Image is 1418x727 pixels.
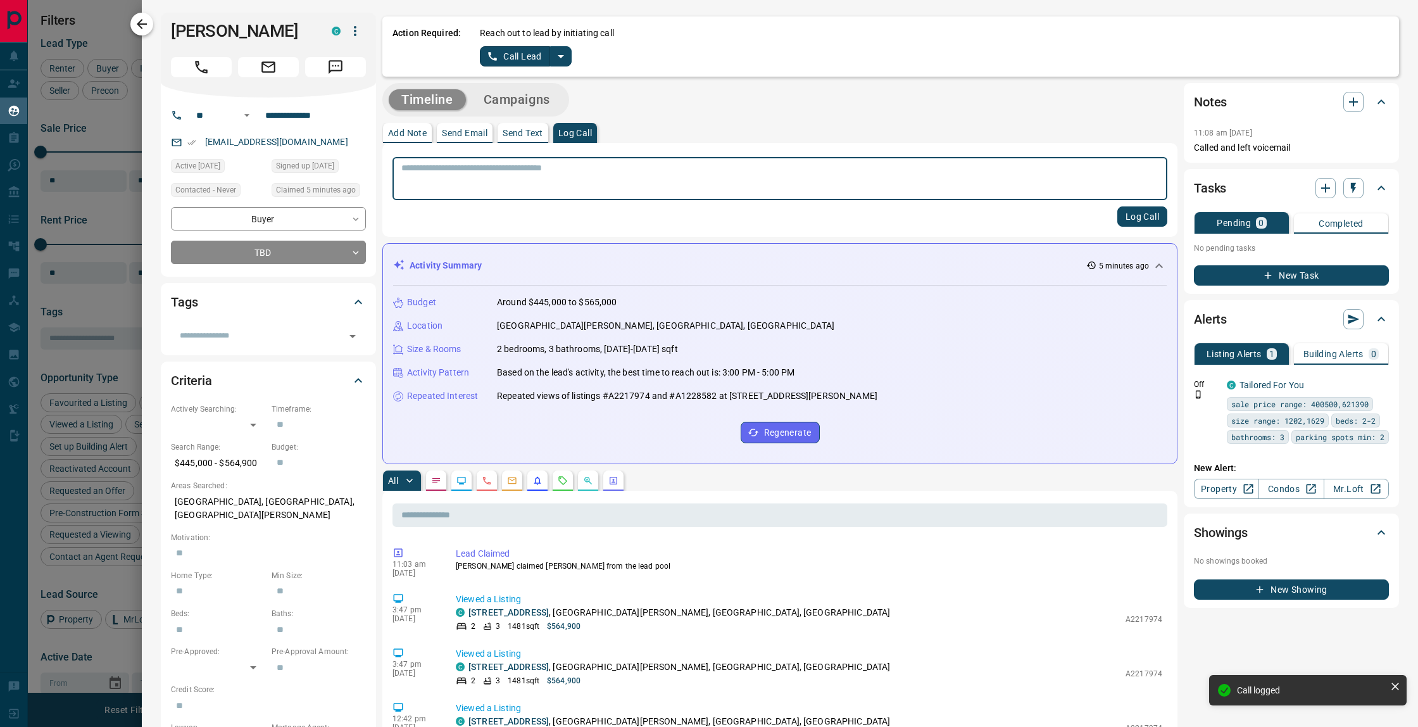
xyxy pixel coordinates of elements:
p: Activity Summary [410,259,482,272]
svg: Notes [431,476,441,486]
p: Around $445,000 to $565,000 [497,296,617,309]
p: No pending tasks [1194,239,1389,258]
div: Showings [1194,517,1389,548]
a: [STREET_ADDRESS] [468,607,549,617]
svg: Requests [558,476,568,486]
span: Email [238,57,299,77]
h1: [PERSON_NAME] [171,21,313,41]
p: [GEOGRAPHIC_DATA][PERSON_NAME], [GEOGRAPHIC_DATA], [GEOGRAPHIC_DATA] [497,319,834,332]
a: [STREET_ADDRESS] [468,716,549,726]
div: Sat Sep 13 2025 [171,159,265,177]
p: Pending [1217,218,1251,227]
p: No showings booked [1194,555,1389,567]
p: 2 [471,621,475,632]
span: Claimed 5 minutes ago [276,184,356,196]
div: Fri Aug 01 2025 [272,159,366,177]
p: [DATE] [392,569,437,578]
a: Mr.Loft [1324,479,1389,499]
div: Tue Sep 16 2025 [272,183,366,201]
p: Building Alerts [1303,350,1364,358]
button: Open [239,108,254,123]
p: 0 [1258,218,1264,227]
div: Tasks [1194,173,1389,203]
p: Repeated views of listings #A2217974 and #A1228582 at [STREET_ADDRESS][PERSON_NAME] [497,389,877,403]
svg: Agent Actions [608,476,618,486]
p: 2 [471,675,475,686]
button: Log Call [1117,206,1167,227]
p: Activity Pattern [407,366,469,379]
button: New Showing [1194,579,1389,600]
span: parking spots min: 2 [1296,431,1384,443]
p: Size & Rooms [407,343,461,356]
button: Call Lead [480,46,550,66]
h2: Alerts [1194,309,1227,329]
p: Areas Searched: [171,480,366,491]
div: Call logged [1237,685,1385,695]
p: Pre-Approved: [171,646,265,657]
p: [DATE] [392,669,437,678]
h2: Showings [1194,522,1248,543]
p: Beds: [171,608,265,619]
svg: Email Verified [187,138,196,147]
p: Viewed a Listing [456,702,1162,715]
p: Location [407,319,442,332]
div: Notes [1194,87,1389,117]
p: 5 minutes ago [1099,260,1149,272]
p: New Alert: [1194,462,1389,475]
p: 2 bedrooms, 3 bathrooms, [DATE]-[DATE] sqft [497,343,678,356]
button: New Task [1194,265,1389,286]
p: , [GEOGRAPHIC_DATA][PERSON_NAME], [GEOGRAPHIC_DATA], [GEOGRAPHIC_DATA] [468,606,890,619]
div: Buyer [171,207,366,231]
p: 12:42 pm [392,714,437,723]
p: 11:08 am [DATE] [1194,129,1252,137]
p: Search Range: [171,441,265,453]
a: [STREET_ADDRESS] [468,662,549,672]
p: Repeated Interest [407,389,478,403]
p: $445,000 - $564,900 [171,453,265,474]
a: Condos [1258,479,1324,499]
p: 3:47 pm [392,660,437,669]
p: [DATE] [392,614,437,623]
p: Budget [407,296,436,309]
p: Off [1194,379,1219,390]
a: Tailored For You [1239,380,1304,390]
p: Log Call [558,129,592,137]
p: Viewed a Listing [456,593,1162,606]
p: Add Note [388,129,427,137]
div: split button [480,46,572,66]
p: 3:47 pm [392,605,437,614]
button: Timeline [389,89,466,110]
p: $564,900 [547,621,580,632]
div: condos.ca [456,662,465,671]
h2: Notes [1194,92,1227,112]
div: Activity Summary5 minutes ago [393,254,1167,277]
p: 1 [1269,350,1274,358]
p: A2217974 [1126,668,1162,680]
p: 1481 sqft [508,621,539,632]
p: Lead Claimed [456,547,1162,560]
p: Motivation: [171,532,366,543]
button: Regenerate [741,422,820,443]
div: Criteria [171,365,366,396]
p: 1481 sqft [508,675,539,686]
p: 11:03 am [392,560,437,569]
div: condos.ca [456,717,465,726]
p: Viewed a Listing [456,647,1162,661]
p: Actively Searching: [171,403,265,415]
span: sale price range: 400500,621390 [1231,398,1369,410]
p: A2217974 [1126,614,1162,625]
a: [EMAIL_ADDRESS][DOMAIN_NAME] [205,137,348,147]
p: Action Required: [392,27,461,66]
span: bathrooms: 3 [1231,431,1284,443]
p: 3 [496,621,500,632]
p: Home Type: [171,570,265,581]
p: Based on the lead's activity, the best time to reach out is: 3:00 PM - 5:00 PM [497,366,794,379]
svg: Emails [507,476,517,486]
h2: Tasks [1194,178,1226,198]
div: TBD [171,241,366,264]
svg: Calls [482,476,492,486]
p: $564,900 [547,675,580,686]
p: Completed [1319,219,1364,228]
span: beds: 2-2 [1336,414,1376,427]
svg: Lead Browsing Activity [456,476,467,486]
